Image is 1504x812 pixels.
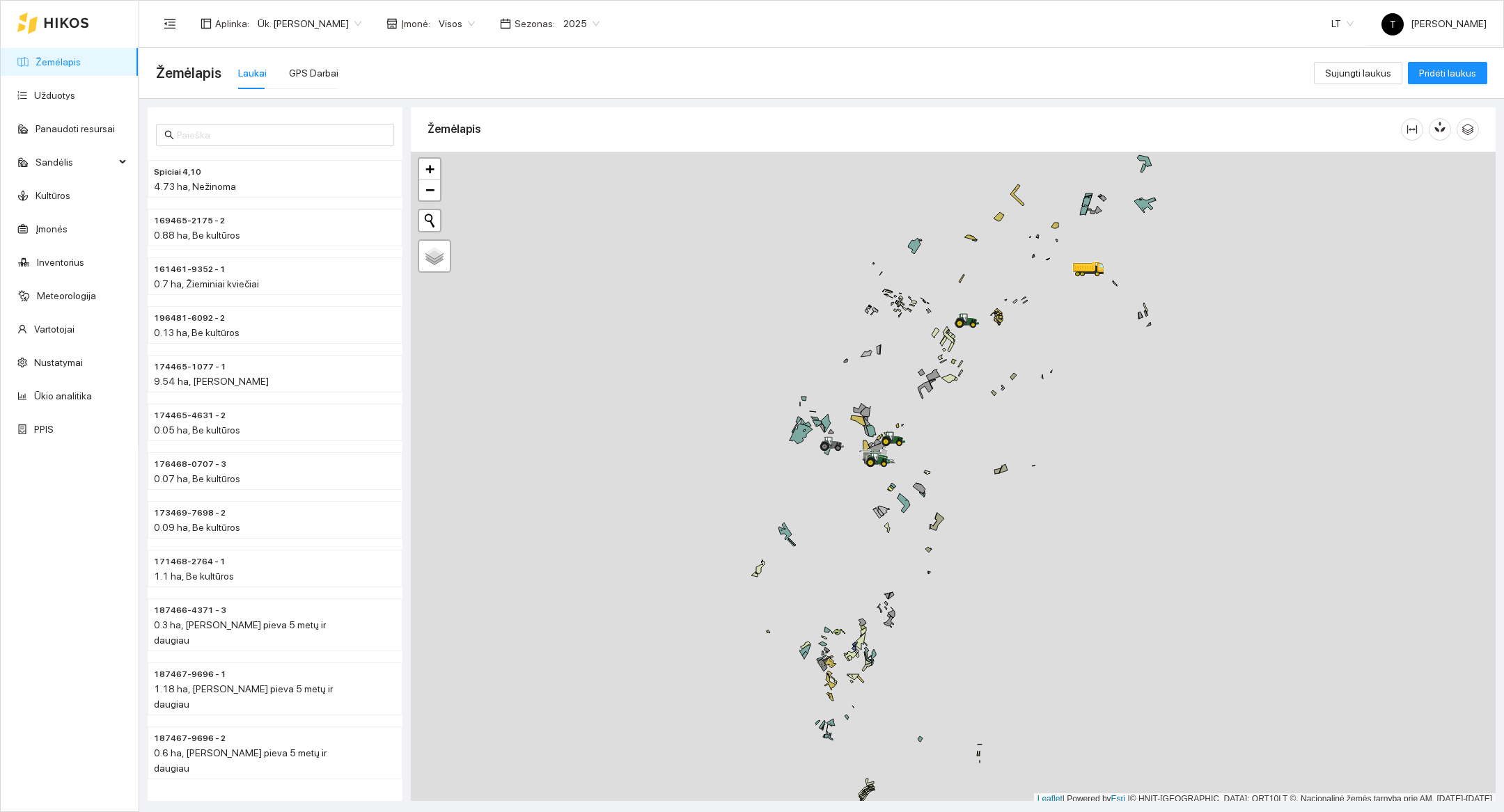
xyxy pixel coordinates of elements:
span: 196481-6092 - 2 [154,312,225,325]
span: 0.09 ha, Be kultūros [154,522,240,533]
span: Sandėlis [36,148,115,176]
span: 1.18 ha, [PERSON_NAME] pieva 5 metų ir daugiau [154,683,333,710]
a: Vartotojai [34,324,75,335]
span: Įmonė : [401,16,430,31]
span: LT [1331,13,1354,34]
span: 0.6 ha, [PERSON_NAME] pieva 5 metų ir daugiau [154,747,327,774]
button: Pridėti laukus [1408,62,1487,84]
span: 0.13 ha, Be kultūros [154,327,240,338]
span: 174465-4631 - 2 [154,409,226,422]
a: Žemėlapis [36,56,81,67]
span: 174465-1077 - 1 [154,360,226,374]
a: Inventorius [37,257,84,268]
span: [PERSON_NAME] [1381,18,1487,29]
a: Panaudoti resursai [36,123,115,134]
span: 1.1 ha, Be kultūros [154,571,234,582]
span: 161461-9352 - 1 [154,263,226,276]
input: Paieška [177,127,386,143]
a: Ūkio analitika [34,390,92,401]
div: | Powered by © HNIT-[GEOGRAPHIC_DATA]; ORT10LT ©, Nacionalinė žemės tarnyba prie AM, [DATE]-[DATE] [1034,793,1496,805]
span: | [1128,794,1130,804]
a: Esri [1111,794,1126,804]
span: search [164,130,174,140]
span: Spiciai 4,10 [154,166,201,179]
span: 171468-2764 - 1 [154,555,226,568]
a: Zoom out [419,180,440,200]
span: Žemėlapis [156,62,221,84]
a: Nustatymai [34,357,83,368]
a: Įmonės [36,223,68,234]
span: Ūk. Sigitas Krivickas [258,13,361,34]
div: Laukai [238,65,267,81]
a: Meteorologija [37,290,96,301]
span: shop [386,18,398,29]
button: column-width [1401,118,1423,141]
span: 187467-9696 - 1 [154,668,226,681]
a: Zoom in [419,159,440,180]
span: Visos [439,13,475,34]
span: Pridėti laukus [1419,65,1476,81]
span: 187466-4371 - 3 [154,604,226,617]
button: menu-fold [156,10,184,38]
span: 0.7 ha, Žieminiai kviečiai [154,278,259,289]
button: Sujungti laukus [1314,62,1402,84]
span: layout [201,18,212,29]
span: 187467-9696 - 2 [154,732,226,745]
span: Sujungti laukus [1325,65,1391,81]
a: Kultūros [36,190,70,201]
a: Layers [419,241,450,271]
button: Initiate a new search [419,210,440,231]
span: 176468-0707 - 3 [154,458,226,471]
span: T [1390,13,1396,35]
span: 0.88 ha, Be kultūros [154,230,240,241]
span: calendar [500,18,511,29]
span: 2025 [563,13,600,34]
a: Leaflet [1037,794,1063,804]
a: PPIS [34,424,54,435]
div: Žemėlapis [428,109,1401,149]
span: 9.54 ha, [PERSON_NAME] [154,376,269,387]
a: Užduotys [34,90,75,101]
span: 0.07 ha, Be kultūros [154,473,240,484]
a: Sujungti laukus [1314,67,1402,79]
span: menu-fold [164,17,176,30]
span: 173469-7698 - 2 [154,507,226,520]
span: + [425,160,434,177]
span: 0.3 ha, [PERSON_NAME] pieva 5 metų ir daugiau [154,619,326,646]
span: 0.05 ha, Be kultūros [154,424,240,436]
span: − [425,181,434,198]
a: Pridėti laukus [1408,67,1487,79]
div: GPS Darbai [289,65,338,81]
span: column-width [1402,124,1423,135]
span: Sezonas : [515,16,555,31]
span: 4.73 ha, Nežinoma [154,181,236,192]
span: Aplinka : [215,16,249,31]
span: 169465-2175 - 2 [154,214,225,228]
